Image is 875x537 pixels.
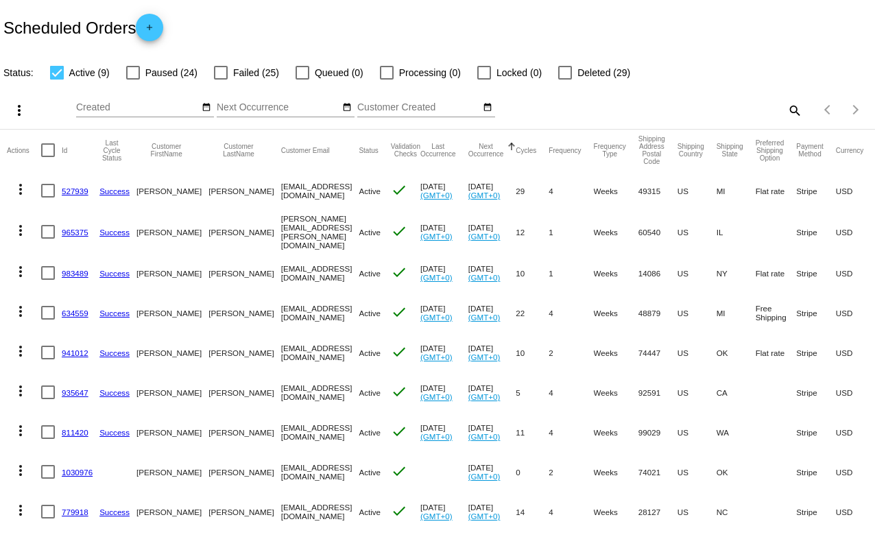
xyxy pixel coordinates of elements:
[99,187,130,195] a: Success
[12,422,29,439] mat-icon: more_vert
[99,228,130,237] a: Success
[496,64,542,81] span: Locked (0)
[468,472,501,481] a: (GMT+0)
[420,253,468,293] mat-cell: [DATE]
[516,211,549,253] mat-cell: 12
[62,309,88,318] a: 634559
[468,333,516,372] mat-cell: [DATE]
[62,146,67,154] button: Change sorting for Id
[815,96,842,123] button: Previous page
[678,412,717,452] mat-cell: US
[678,372,717,412] mat-cell: US
[468,353,501,361] a: (GMT+0)
[717,452,756,492] mat-cell: OK
[468,492,516,532] mat-cell: [DATE]
[208,412,280,452] mat-cell: [PERSON_NAME]
[359,187,381,195] span: Active
[796,333,835,372] mat-cell: Stripe
[594,143,626,158] button: Change sorting for FrequencyType
[62,508,88,516] a: 779918
[420,392,453,401] a: (GMT+0)
[69,64,110,81] span: Active (9)
[12,222,29,239] mat-icon: more_vert
[99,269,130,278] a: Success
[136,412,208,452] mat-cell: [PERSON_NAME]
[281,372,359,412] mat-cell: [EMAIL_ADDRESS][DOMAIN_NAME]
[420,353,453,361] a: (GMT+0)
[678,452,717,492] mat-cell: US
[842,96,870,123] button: Next page
[359,309,381,318] span: Active
[12,462,29,479] mat-icon: more_vert
[136,253,208,293] mat-cell: [PERSON_NAME]
[638,372,678,412] mat-cell: 92591
[796,452,835,492] mat-cell: Stripe
[208,452,280,492] mat-cell: [PERSON_NAME]
[12,263,29,280] mat-icon: more_vert
[549,452,593,492] mat-cell: 2
[516,412,549,452] mat-cell: 11
[796,253,835,293] mat-cell: Stripe
[420,211,468,253] mat-cell: [DATE]
[638,293,678,333] mat-cell: 48879
[99,388,130,397] a: Success
[12,502,29,518] mat-icon: more_vert
[136,293,208,333] mat-cell: [PERSON_NAME]
[717,372,756,412] mat-cell: CA
[281,171,359,211] mat-cell: [EMAIL_ADDRESS][DOMAIN_NAME]
[468,512,501,521] a: (GMT+0)
[62,228,88,237] a: 965375
[359,388,381,397] span: Active
[62,468,93,477] a: 1030976
[281,492,359,532] mat-cell: [EMAIL_ADDRESS][DOMAIN_NAME]
[208,211,280,253] mat-cell: [PERSON_NAME]
[136,372,208,412] mat-cell: [PERSON_NAME]
[678,333,717,372] mat-cell: US
[756,293,797,333] mat-cell: Free Shipping
[99,508,130,516] a: Success
[468,211,516,253] mat-cell: [DATE]
[202,102,211,113] mat-icon: date_range
[208,293,280,333] mat-cell: [PERSON_NAME]
[468,372,516,412] mat-cell: [DATE]
[359,228,381,237] span: Active
[281,211,359,253] mat-cell: [PERSON_NAME][EMAIL_ADDRESS][PERSON_NAME][DOMAIN_NAME]
[3,67,34,78] span: Status:
[638,135,665,165] button: Change sorting for ShippingPostcode
[717,333,756,372] mat-cell: OK
[549,333,593,372] mat-cell: 2
[420,171,468,211] mat-cell: [DATE]
[208,492,280,532] mat-cell: [PERSON_NAME]
[62,388,88,397] a: 935647
[717,143,743,158] button: Change sorting for ShippingState
[594,492,638,532] mat-cell: Weeks
[136,211,208,253] mat-cell: [PERSON_NAME]
[145,64,197,81] span: Paused (24)
[796,293,835,333] mat-cell: Stripe
[516,171,549,211] mat-cell: 29
[99,309,130,318] a: Success
[99,139,124,162] button: Change sorting for LastProcessingCycleId
[391,223,407,239] mat-icon: check
[756,171,797,211] mat-cell: Flat rate
[717,492,756,532] mat-cell: NC
[359,508,381,516] span: Active
[12,303,29,320] mat-icon: more_vert
[391,423,407,440] mat-icon: check
[99,348,130,357] a: Success
[594,211,638,253] mat-cell: Weeks
[468,232,501,241] a: (GMT+0)
[468,392,501,401] a: (GMT+0)
[549,293,593,333] mat-cell: 4
[516,372,549,412] mat-cell: 5
[678,293,717,333] mat-cell: US
[208,143,268,158] button: Change sorting for CustomerLastName
[796,492,835,532] mat-cell: Stripe
[756,253,797,293] mat-cell: Flat rate
[638,333,678,372] mat-cell: 74447
[756,333,797,372] mat-cell: Flat rate
[399,64,461,81] span: Processing (0)
[638,171,678,211] mat-cell: 49315
[420,191,453,200] a: (GMT+0)
[342,102,352,113] mat-icon: date_range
